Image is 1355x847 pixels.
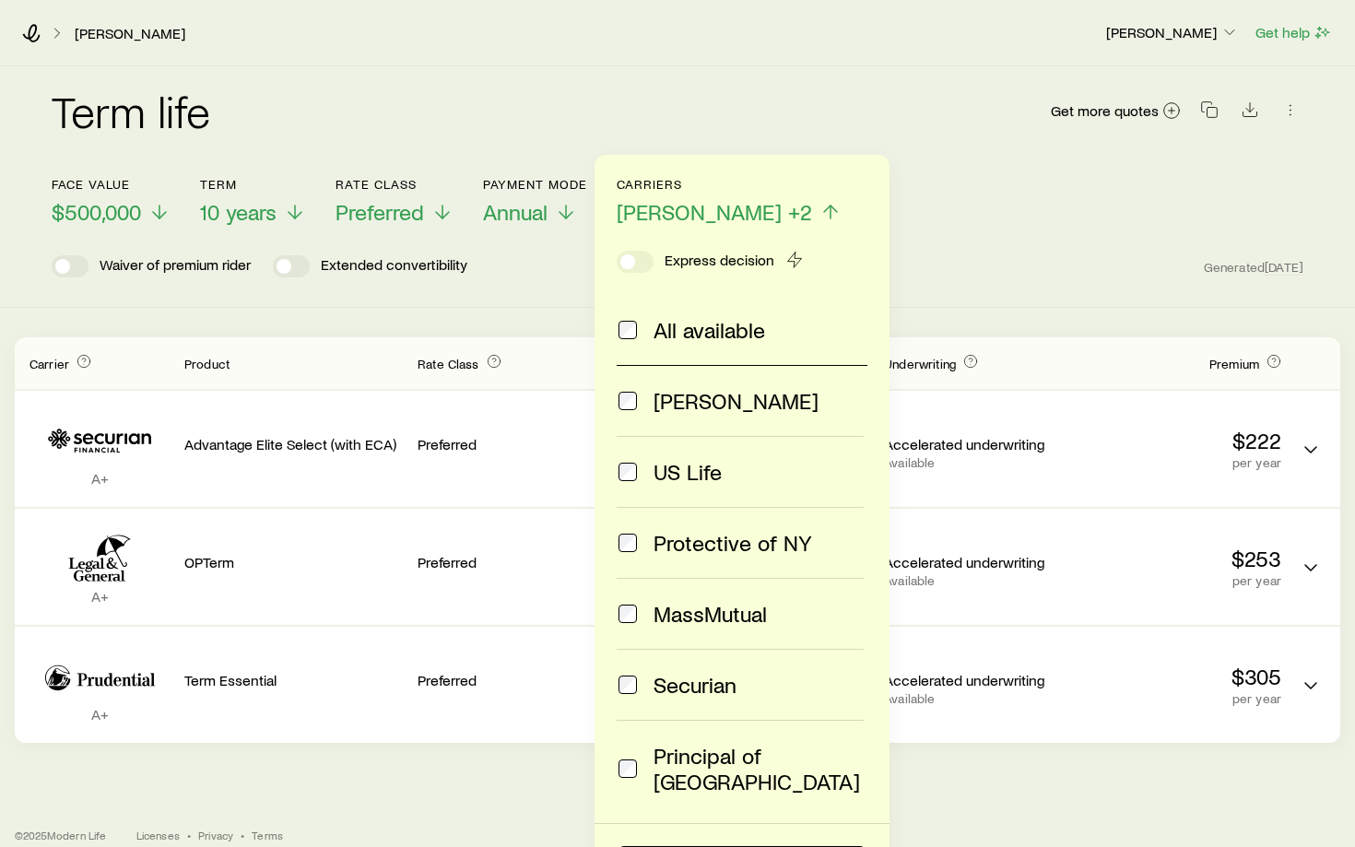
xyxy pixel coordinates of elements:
[15,337,1340,743] div: Term quotes
[884,435,1048,453] p: Accelerated underwriting
[884,553,1048,571] p: Accelerated underwriting
[1051,103,1159,118] span: Get more quotes
[336,177,454,192] p: Rate Class
[187,828,191,842] span: •
[418,435,582,453] p: Preferred
[1063,455,1281,470] p: per year
[1105,22,1240,44] button: [PERSON_NAME]
[1106,23,1239,41] p: [PERSON_NAME]
[483,177,587,226] button: Payment ModeAnnual
[483,199,548,225] span: Annual
[884,573,1048,588] p: Available
[74,25,186,42] a: [PERSON_NAME]
[1050,100,1182,122] a: Get more quotes
[1063,428,1281,453] p: $222
[617,177,842,192] p: Carriers
[29,356,69,371] span: Carrier
[884,671,1048,689] p: Accelerated underwriting
[1204,259,1303,276] span: Generated
[198,828,233,842] a: Privacy
[52,177,171,226] button: Face value$500,000
[418,553,582,571] p: Preferred
[418,356,479,371] span: Rate Class
[1265,259,1303,276] span: [DATE]
[1255,22,1333,43] button: Get help
[200,177,306,192] p: Term
[52,199,141,225] span: $500,000
[252,828,283,842] a: Terms
[321,255,467,277] p: Extended convertibility
[100,255,251,277] p: Waiver of premium rider
[884,455,1048,470] p: Available
[29,469,170,488] p: A+
[884,691,1048,706] p: Available
[483,177,587,192] p: Payment Mode
[617,199,812,225] span: [PERSON_NAME] +2
[241,828,244,842] span: •
[336,199,424,225] span: Preferred
[1063,664,1281,689] p: $305
[418,671,582,689] p: Preferred
[336,177,454,226] button: Rate ClassPreferred
[200,177,306,226] button: Term10 years
[52,177,171,192] p: Face value
[52,88,210,133] h2: Term life
[1209,356,1259,371] span: Premium
[1063,691,1281,706] p: per year
[184,671,403,689] p: Term Essential
[1063,573,1281,588] p: per year
[184,356,230,371] span: Product
[617,177,842,226] button: Carriers[PERSON_NAME] +2
[184,435,403,453] p: Advantage Elite Select (with ECA)
[200,199,277,225] span: 10 years
[29,705,170,723] p: A+
[15,828,107,842] p: © 2025 Modern Life
[136,828,180,842] a: Licenses
[184,553,403,571] p: OPTerm
[884,356,956,371] span: Underwriting
[1237,104,1263,122] a: Download CSV
[29,587,170,606] p: A+
[1063,546,1281,571] p: $253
